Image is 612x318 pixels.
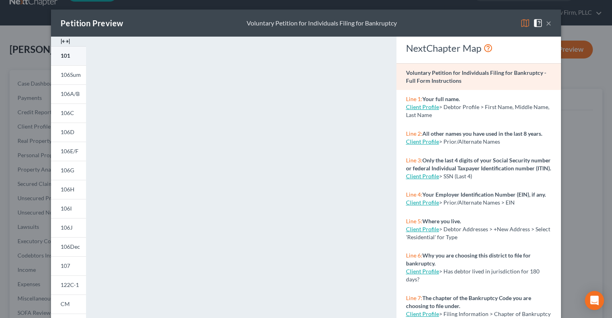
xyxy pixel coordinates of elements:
a: 106A/B [51,84,86,103]
span: > Debtor Addresses > +New Address > Select 'Residential' for Type [406,226,550,240]
a: Client Profile [406,268,439,275]
strong: Your full name. [422,96,460,102]
a: Client Profile [406,138,439,145]
span: CM [61,300,70,307]
a: 101 [51,46,86,65]
span: > Filing Information > Chapter of Bankruptcy [439,310,551,317]
span: > SSN (Last 4) [439,173,472,179]
strong: Where you live. [422,218,461,224]
span: 106E/F [61,148,78,154]
span: 106Dec [61,243,80,250]
a: Client Profile [406,199,439,206]
a: Client Profile [406,103,439,110]
a: 122C-1 [51,275,86,295]
a: 106J [51,218,86,237]
span: > Prior/Alternate Names > EIN [439,199,515,206]
span: 106G [61,167,74,174]
div: Petition Preview [61,18,123,29]
a: 106D [51,123,86,142]
span: 107 [61,262,70,269]
span: 106J [61,224,73,231]
button: × [546,18,551,28]
img: expand-e0f6d898513216a626fdd78e52531dac95497ffd26381d4c15ee2fc46db09dca.svg [61,37,70,46]
span: Line 3: [406,157,422,164]
a: CM [51,295,86,314]
a: 106I [51,199,86,218]
span: Line 7: [406,295,422,301]
a: Client Profile [406,226,439,232]
a: 106Sum [51,65,86,84]
span: 106H [61,186,75,193]
img: map-eea8200ae884c6f1103ae1953ef3d486a96c86aabb227e865a55264e3737af1f.svg [520,18,530,28]
span: 106A/B [61,90,80,97]
span: 122C-1 [61,281,79,288]
span: 106D [61,129,75,135]
strong: Only the last 4 digits of your Social Security number or federal Individual Taxpayer Identificati... [406,157,551,172]
strong: Why you are choosing this district to file for bankruptcy. [406,252,531,267]
a: Client Profile [406,310,439,317]
div: Open Intercom Messenger [585,291,604,310]
a: 106Dec [51,237,86,256]
span: Line 6: [406,252,422,259]
a: 106H [51,180,86,199]
img: help-close-5ba153eb36485ed6c1ea00a893f15db1cb9b99d6cae46e1a8edb6c62d00a1a76.svg [533,18,543,28]
strong: Voluntary Petition for Individuals Filing for Bankruptcy - Full Form Instructions [406,69,546,84]
span: > Prior/Alternate Names [439,138,500,145]
span: Line 2: [406,130,422,137]
strong: The chapter of the Bankruptcy Code you are choosing to file under. [406,295,531,309]
span: Line 5: [406,218,422,224]
a: 106E/F [51,142,86,161]
strong: All other names you have used in the last 8 years. [422,130,542,137]
span: 106C [61,109,74,116]
span: Line 1: [406,96,422,102]
div: Voluntary Petition for Individuals Filing for Bankruptcy [247,19,397,28]
span: > Has debtor lived in jurisdiction for 180 days? [406,268,539,283]
strong: Your Employer Identification Number (EIN), if any. [422,191,546,198]
a: 107 [51,256,86,275]
span: Line 4: [406,191,422,198]
a: 106G [51,161,86,180]
span: 106I [61,205,72,212]
span: 106Sum [61,71,81,78]
a: Client Profile [406,173,439,179]
div: NextChapter Map [406,42,551,55]
span: > Debtor Profile > First Name, Middle Name, Last Name [406,103,549,118]
a: 106C [51,103,86,123]
span: 101 [61,52,70,59]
